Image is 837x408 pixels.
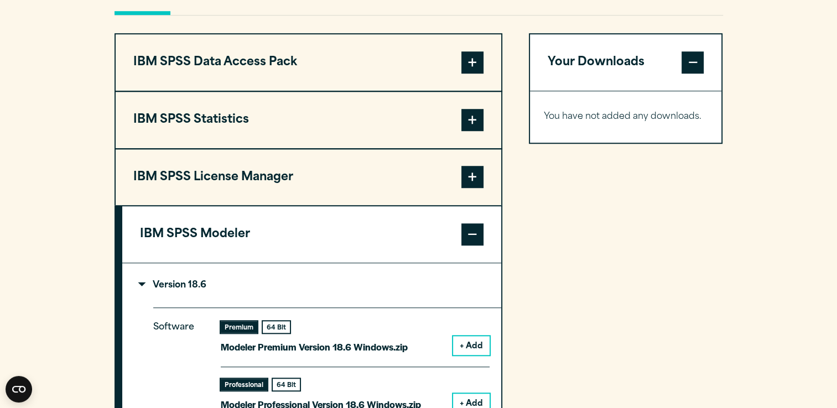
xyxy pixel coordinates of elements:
p: You have not added any downloads. [544,109,708,125]
div: Premium [221,321,257,333]
div: Your Downloads [530,91,722,143]
button: IBM SPSS Modeler [122,206,501,263]
p: Version 18.6 [140,281,206,290]
summary: Version 18.6 [122,263,501,307]
div: Professional [221,379,267,390]
div: 64 Bit [273,379,300,390]
div: 64 Bit [263,321,290,333]
button: IBM SPSS License Manager [116,149,501,206]
button: IBM SPSS Data Access Pack [116,34,501,91]
button: IBM SPSS Statistics [116,92,501,148]
button: Your Downloads [530,34,722,91]
button: Open CMP widget [6,376,32,402]
p: Modeler Premium Version 18.6 Windows.zip [221,339,408,355]
button: + Add [453,336,490,355]
p: Software [153,320,203,403]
